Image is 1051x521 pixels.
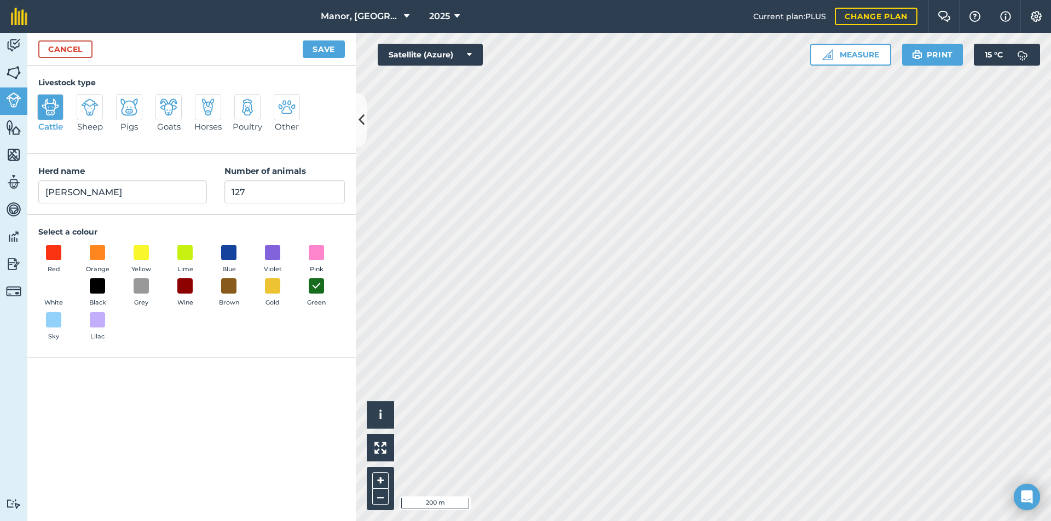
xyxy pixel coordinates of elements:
[160,98,177,116] img: svg+xml;base64,PD94bWwgdmVyc2lvbj0iMS4wIiBlbmNvZGluZz0idXRmLTgiPz4KPCEtLSBHZW5lcmF0b3I6IEFkb2JlIE...
[307,298,326,308] span: Green
[378,44,483,66] button: Satellite (Azure)
[213,245,244,274] button: Blue
[224,166,306,176] strong: Number of animals
[120,98,138,116] img: svg+xml;base64,PD94bWwgdmVyc2lvbj0iMS4wIiBlbmNvZGluZz0idXRmLTgiPz4KPCEtLSBHZW5lcmF0b3I6IEFkb2JlIE...
[233,120,262,133] span: Poultry
[6,174,21,190] img: svg+xml;base64,PD94bWwgdmVyc2lvbj0iMS4wIiBlbmNvZGluZz0idXRmLTgiPz4KPCEtLSBHZW5lcmF0b3I6IEFkb2JlIE...
[968,11,981,22] img: A question mark icon
[301,278,332,308] button: Green
[912,48,922,61] img: svg+xml;base64,PHN2ZyB4bWxucz0iaHR0cDovL3d3dy53My5vcmcvMjAwMC9zdmciIHdpZHRoPSIxOSIgaGVpZ2h0PSIyNC...
[38,166,85,176] strong: Herd name
[6,37,21,54] img: svg+xml;base64,PD94bWwgdmVyc2lvbj0iMS4wIiBlbmNvZGluZz0idXRmLTgiPz4KPCEtLSBHZW5lcmF0b3I6IEFkb2JlIE...
[810,44,891,66] button: Measure
[131,265,151,274] span: Yellow
[938,11,951,22] img: Two speech bubbles overlapping with the left bubble in the forefront
[6,499,21,509] img: svg+xml;base64,PD94bWwgdmVyc2lvbj0iMS4wIiBlbmNvZGluZz0idXRmLTgiPz4KPCEtLSBHZW5lcmF0b3I6IEFkb2JlIE...
[82,278,113,308] button: Black
[275,120,299,133] span: Other
[902,44,963,66] button: Print
[120,120,138,133] span: Pigs
[126,245,157,274] button: Yellow
[1012,44,1033,66] img: svg+xml;base64,PD94bWwgdmVyc2lvbj0iMS4wIiBlbmNvZGluZz0idXRmLTgiPz4KPCEtLSBHZW5lcmF0b3I6IEFkb2JlIE...
[90,332,105,342] span: Lilac
[311,279,321,292] img: svg+xml;base64,PHN2ZyB4bWxucz0iaHR0cDovL3d3dy53My5vcmcvMjAwMC9zdmciIHdpZHRoPSIxOCIgaGVpZ2h0PSIyNC...
[310,265,324,274] span: Pink
[6,147,21,163] img: svg+xml;base64,PHN2ZyB4bWxucz0iaHR0cDovL3d3dy53My5vcmcvMjAwMC9zdmciIHdpZHRoPSI1NiIgaGVpZ2h0PSI2MC...
[239,98,256,116] img: svg+xml;base64,PD94bWwgdmVyc2lvbj0iMS4wIiBlbmNvZGluZz0idXRmLTgiPz4KPCEtLSBHZW5lcmF0b3I6IEFkb2JlIE...
[1030,11,1043,22] img: A cog icon
[199,98,217,116] img: svg+xml;base64,PD94bWwgdmVyc2lvbj0iMS4wIiBlbmNvZGluZz0idXRmLTgiPz4KPCEtLSBHZW5lcmF0b3I6IEFkb2JlIE...
[38,278,69,308] button: White
[213,278,244,308] button: Brown
[177,298,193,308] span: Wine
[170,245,200,274] button: Lime
[303,40,345,58] button: Save
[157,120,181,133] span: Goats
[44,298,63,308] span: White
[38,312,69,342] button: Sky
[753,10,826,22] span: Current plan : PLUS
[264,265,282,274] span: Violet
[301,245,332,274] button: Pink
[6,201,21,218] img: svg+xml;base64,PD94bWwgdmVyc2lvbj0iMS4wIiBlbmNvZGluZz0idXRmLTgiPz4KPCEtLSBHZW5lcmF0b3I6IEFkb2JlIE...
[177,265,193,274] span: Lime
[6,284,21,299] img: svg+xml;base64,PD94bWwgdmVyc2lvbj0iMS4wIiBlbmNvZGluZz0idXRmLTgiPz4KPCEtLSBHZW5lcmF0b3I6IEFkb2JlIE...
[985,44,1003,66] span: 15 ° C
[170,278,200,308] button: Wine
[257,245,288,274] button: Violet
[6,229,21,245] img: svg+xml;base64,PD94bWwgdmVyc2lvbj0iMS4wIiBlbmNvZGluZz0idXRmLTgiPz4KPCEtLSBHZW5lcmF0b3I6IEFkb2JlIE...
[374,442,386,454] img: Four arrows, one pointing top left, one top right, one bottom right and the last bottom left
[77,120,103,133] span: Sheep
[38,120,63,133] span: Cattle
[42,98,59,116] img: svg+xml;base64,PD94bWwgdmVyc2lvbj0iMS4wIiBlbmNvZGluZz0idXRmLTgiPz4KPCEtLSBHZW5lcmF0b3I6IEFkb2JlIE...
[38,245,69,274] button: Red
[372,489,389,505] button: –
[6,92,21,108] img: svg+xml;base64,PD94bWwgdmVyc2lvbj0iMS4wIiBlbmNvZGluZz0idXRmLTgiPz4KPCEtLSBHZW5lcmF0b3I6IEFkb2JlIE...
[222,265,236,274] span: Blue
[82,245,113,274] button: Orange
[134,298,148,308] span: Grey
[86,265,109,274] span: Orange
[321,10,400,23] span: Manor, [GEOGRAPHIC_DATA], [GEOGRAPHIC_DATA]
[1014,484,1040,510] div: Open Intercom Messenger
[38,77,345,89] h4: Livestock type
[48,332,59,342] span: Sky
[81,98,99,116] img: svg+xml;base64,PD94bWwgdmVyc2lvbj0iMS4wIiBlbmNvZGluZz0idXRmLTgiPz4KPCEtLSBHZW5lcmF0b3I6IEFkb2JlIE...
[1000,10,1011,23] img: svg+xml;base64,PHN2ZyB4bWxucz0iaHR0cDovL3d3dy53My5vcmcvMjAwMC9zdmciIHdpZHRoPSIxNyIgaGVpZ2h0PSIxNy...
[278,98,296,116] img: svg+xml;base64,PD94bWwgdmVyc2lvbj0iMS4wIiBlbmNvZGluZz0idXRmLTgiPz4KPCEtLSBHZW5lcmF0b3I6IEFkb2JlIE...
[194,120,222,133] span: Horses
[126,278,157,308] button: Grey
[6,65,21,81] img: svg+xml;base64,PHN2ZyB4bWxucz0iaHR0cDovL3d3dy53My5vcmcvMjAwMC9zdmciIHdpZHRoPSI1NiIgaGVpZ2h0PSI2MC...
[11,8,27,25] img: fieldmargin Logo
[429,10,450,23] span: 2025
[265,298,280,308] span: Gold
[6,256,21,272] img: svg+xml;base64,PD94bWwgdmVyc2lvbj0iMS4wIiBlbmNvZGluZz0idXRmLTgiPz4KPCEtLSBHZW5lcmF0b3I6IEFkb2JlIE...
[219,298,239,308] span: Brown
[257,278,288,308] button: Gold
[38,40,93,58] a: Cancel
[379,408,382,422] span: i
[974,44,1040,66] button: 15 °C
[835,8,917,25] a: Change plan
[372,472,389,489] button: +
[89,298,106,308] span: Black
[82,312,113,342] button: Lilac
[38,227,97,237] strong: Select a colour
[822,49,833,60] img: Ruler icon
[48,265,60,274] span: Red
[367,401,394,429] button: i
[6,119,21,136] img: svg+xml;base64,PHN2ZyB4bWxucz0iaHR0cDovL3d3dy53My5vcmcvMjAwMC9zdmciIHdpZHRoPSI1NiIgaGVpZ2h0PSI2MC...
